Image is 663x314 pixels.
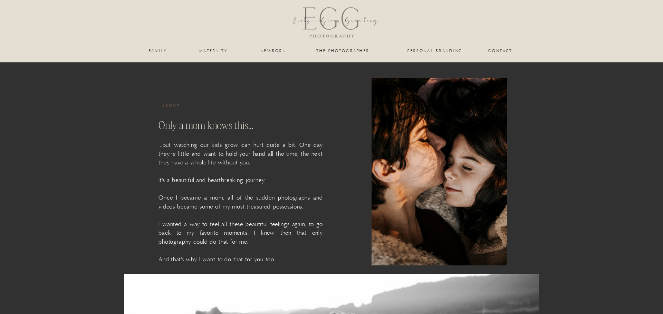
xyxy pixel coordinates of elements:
p: ...but watching our kids grow can hurt quite a bit. One day they're little and want to hold your ... [158,141,323,230]
a: family [144,49,172,53]
a: the photographer [308,49,377,53]
h2: Only a mom knows this... [158,119,289,133]
h1: About [162,104,195,109]
a: personal branding [407,49,463,53]
a: maternity [199,49,228,53]
a: newborn [259,49,288,53]
a: Contact [488,49,513,53]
